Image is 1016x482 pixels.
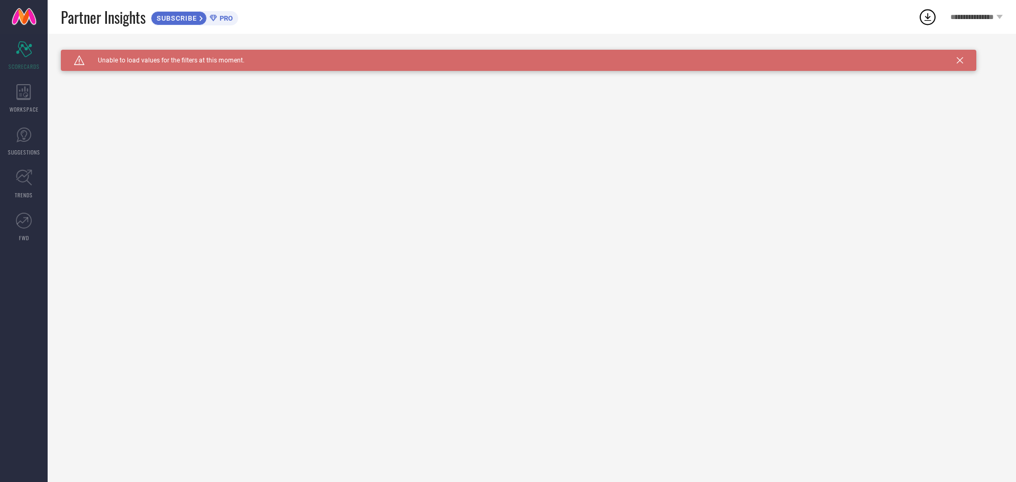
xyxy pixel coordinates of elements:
span: Unable to load values for the filters at this moment. [85,57,244,64]
span: WORKSPACE [10,105,39,113]
span: Partner Insights [61,6,146,28]
span: SUBSCRIBE [151,14,199,22]
span: FWD [19,234,29,242]
span: SCORECARDS [8,62,40,70]
div: Unable to load filters at this moment. Please try later. [61,50,1003,58]
span: SUGGESTIONS [8,148,40,156]
span: TRENDS [15,191,33,199]
div: Open download list [918,7,937,26]
a: SUBSCRIBEPRO [151,8,238,25]
span: PRO [217,14,233,22]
